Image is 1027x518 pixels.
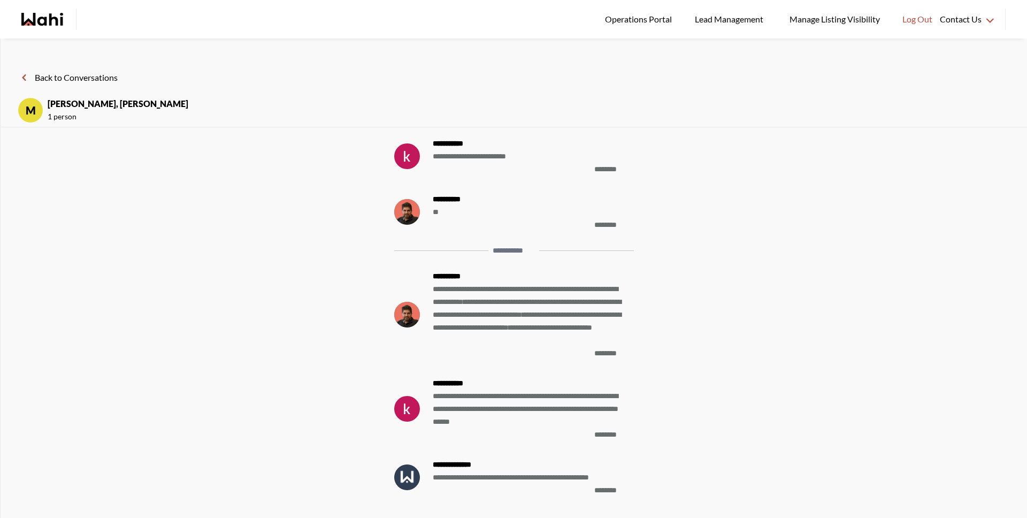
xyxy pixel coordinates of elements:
[786,12,883,26] span: Manage Listing Visibility
[48,97,188,110] strong: [PERSON_NAME], [PERSON_NAME]
[21,13,63,26] a: Wahi homepage
[605,12,676,26] span: Operations Portal
[18,71,118,85] button: Back to Conversations
[902,12,932,26] span: Log Out
[18,97,43,123] div: M
[695,12,767,26] span: Lead Management
[48,110,188,123] span: 1 person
